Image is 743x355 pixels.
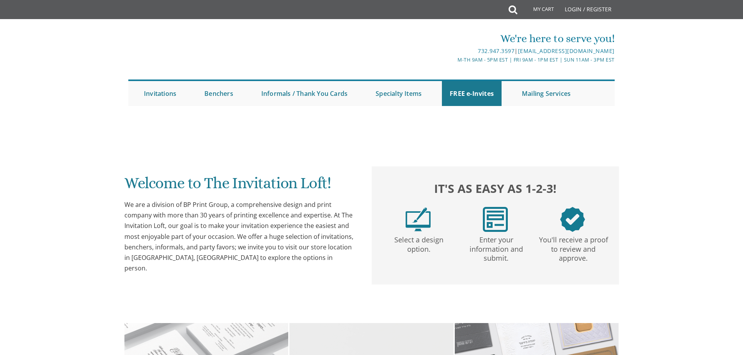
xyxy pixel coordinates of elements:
[291,46,615,56] div: |
[379,180,611,197] h2: It's as easy as 1-2-3!
[368,81,429,106] a: Specialty Items
[459,232,533,263] p: Enter your information and submit.
[478,47,514,55] a: 732.947.3597
[442,81,502,106] a: FREE e-Invites
[536,232,610,263] p: You'll receive a proof to review and approve.
[124,175,356,198] h1: Welcome to The Invitation Loft!
[124,200,356,274] div: We are a division of BP Print Group, a comprehensive design and print company with more than 30 y...
[382,232,456,254] p: Select a design option.
[483,207,508,232] img: step2.png
[254,81,355,106] a: Informals / Thank You Cards
[560,207,585,232] img: step3.png
[291,31,615,46] div: We're here to serve you!
[514,81,578,106] a: Mailing Services
[197,81,241,106] a: Benchers
[516,1,559,20] a: My Cart
[518,47,615,55] a: [EMAIL_ADDRESS][DOMAIN_NAME]
[136,81,184,106] a: Invitations
[291,56,615,64] div: M-Th 9am - 5pm EST | Fri 9am - 1pm EST | Sun 11am - 3pm EST
[406,207,431,232] img: step1.png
